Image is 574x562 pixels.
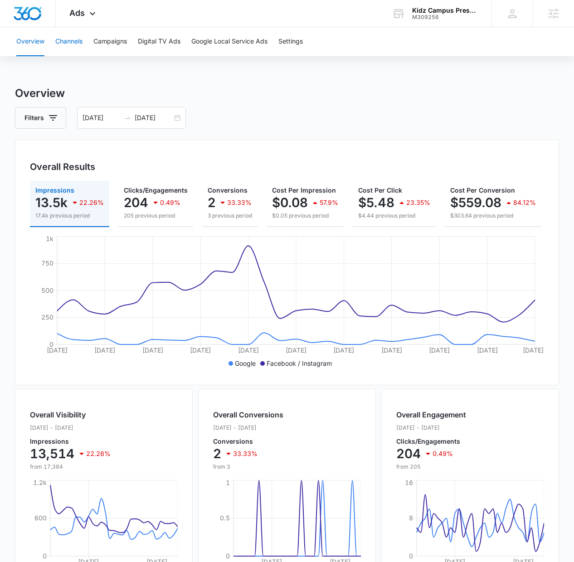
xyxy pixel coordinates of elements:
p: 205 previous period [124,212,188,220]
button: Filters [15,107,66,129]
tspan: 0 [49,340,54,348]
button: Campaigns [93,27,127,56]
p: $0.05 previous period [272,212,338,220]
tspan: [DATE] [381,346,402,354]
p: 13.5k [35,195,68,210]
p: Impressions [30,438,111,445]
tspan: 0 [409,552,413,560]
span: Clicks/Engagements [124,186,188,194]
tspan: 750 [41,259,54,267]
span: Impressions [35,186,74,194]
p: 84.12% [513,199,536,206]
p: $5.48 [358,195,394,210]
tspan: 0.5 [220,514,230,522]
button: Google Local Service Ads [191,27,268,56]
tspan: [DATE] [190,346,211,354]
tspan: [DATE] [523,346,544,354]
tspan: [DATE] [47,346,68,354]
p: $0.08 [272,195,308,210]
p: $559.08 [450,195,501,210]
p: 2 [208,195,215,210]
p: Google [235,359,256,368]
tspan: 1k [46,235,54,242]
tspan: 8 [409,514,413,522]
p: Facebook / Instagram [267,359,332,368]
tspan: 600 [34,514,47,522]
tspan: [DATE] [333,346,354,354]
p: 13,514 [30,446,74,461]
div: account name [412,7,478,14]
h2: Overall Visibility [30,409,111,420]
p: 22.26% [86,451,111,457]
p: [DATE] - [DATE] [396,424,466,432]
tspan: 0 [226,552,230,560]
tspan: [DATE] [477,346,498,354]
h3: Overview [15,85,559,102]
h2: Overall Engagement [396,409,466,420]
p: [DATE] - [DATE] [30,424,111,432]
tspan: 0 [43,552,47,560]
button: Overview [16,27,44,56]
tspan: 1 [226,479,230,486]
p: [DATE] - [DATE] [213,424,283,432]
p: 22.26% [79,199,104,206]
tspan: 500 [41,286,54,294]
p: 23.35% [406,199,430,206]
p: 3 previous period [208,212,252,220]
tspan: [DATE] [429,346,450,354]
button: Channels [55,27,83,56]
p: 2 [213,446,221,461]
p: 0.49% [160,199,180,206]
input: Start date [83,113,120,123]
button: Settings [278,27,303,56]
tspan: [DATE] [238,346,259,354]
p: 33.33% [227,199,252,206]
button: Digital TV Ads [138,27,180,56]
div: account id [412,14,478,20]
h2: Overall Conversions [213,409,283,420]
input: End date [135,113,172,123]
tspan: [DATE] [94,346,115,354]
p: from 3 [213,463,283,471]
p: from 205 [396,463,466,471]
p: 33.33% [233,451,258,457]
h3: Overall Results [30,160,95,174]
span: Cost Per Click [358,186,402,194]
p: from 17,384 [30,463,111,471]
span: Cost Per Impression [272,186,336,194]
p: 57.9% [320,199,338,206]
span: to [124,114,131,121]
p: 204 [396,446,421,461]
tspan: [DATE] [286,346,306,354]
span: Conversions [208,186,248,194]
p: 0.49% [433,451,453,457]
p: 204 [124,195,148,210]
tspan: [DATE] [142,346,163,354]
tspan: 16 [405,479,413,486]
span: Cost Per Conversion [450,186,515,194]
p: $4.44 previous period [358,212,430,220]
span: swap-right [124,114,131,121]
p: $303.64 previous period [450,212,536,220]
span: Ads [69,8,85,18]
p: Clicks/Engagements [396,438,466,445]
tspan: 250 [41,313,54,321]
tspan: 1.2k [33,479,47,486]
p: 17.4k previous period [35,212,104,220]
p: Conversions [213,438,283,445]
